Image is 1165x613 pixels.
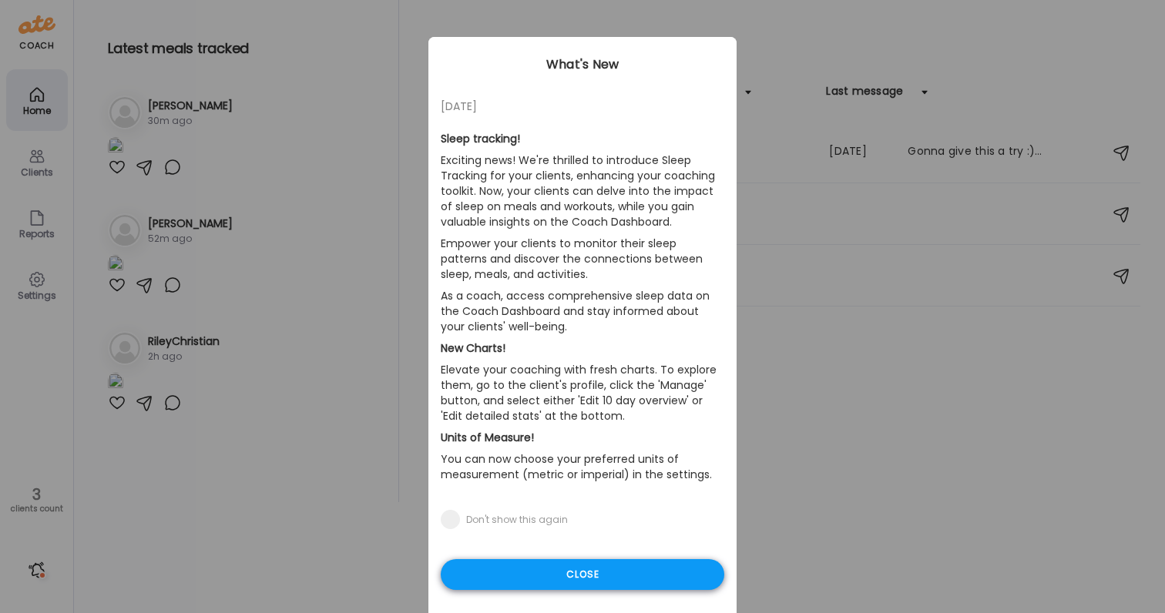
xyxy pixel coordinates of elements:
[428,55,737,74] div: What's New
[466,514,568,526] div: Don't show this again
[441,430,534,445] b: Units of Measure!
[441,149,724,233] p: Exciting news! We're thrilled to introduce Sleep Tracking for your clients, enhancing your coachi...
[441,97,724,116] div: [DATE]
[441,359,724,427] p: Elevate your coaching with fresh charts. To explore them, go to the client's profile, click the '...
[441,340,505,356] b: New Charts!
[441,131,520,146] b: Sleep tracking!
[441,559,724,590] div: Close
[441,285,724,337] p: As a coach, access comprehensive sleep data on the Coach Dashboard and stay informed about your c...
[441,233,724,285] p: Empower your clients to monitor their sleep patterns and discover the connections between sleep, ...
[441,448,724,485] p: You can now choose your preferred units of measurement (metric or imperial) in the settings.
